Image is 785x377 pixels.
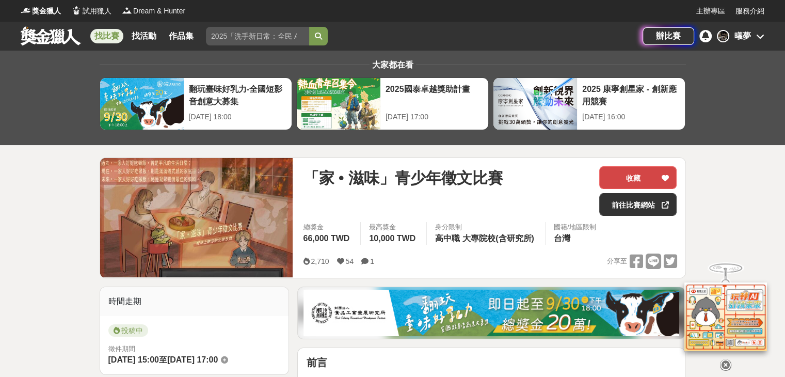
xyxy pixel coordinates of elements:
[718,31,728,41] img: Avatar
[189,83,286,106] div: 翻玩臺味好乳力-全國短影音創意大募集
[32,6,61,17] span: 獎金獵人
[206,27,309,45] input: 2025「洗手新日常：全民 ALL IN」洗手歌全台徵選
[303,222,352,232] span: 總獎金
[21,6,61,17] a: Logo獎金獵人
[599,193,677,216] a: 前往比賽網站
[606,254,627,269] span: 分享至
[643,27,694,45] a: 辦比賽
[100,287,289,316] div: 時間走期
[122,5,132,15] img: Logo
[386,112,483,122] div: [DATE] 17:00
[369,234,415,243] span: 10,000 TWD
[71,6,111,17] a: Logo試用獵人
[122,6,185,17] a: LogoDream & Hunter
[435,222,537,232] div: 身分限制
[696,6,725,17] a: 主辦專區
[100,158,293,277] img: Cover Image
[108,324,148,337] span: 投稿中
[90,29,123,43] a: 找比賽
[165,29,198,43] a: 作品集
[306,357,327,368] strong: 前言
[346,257,354,265] span: 54
[167,355,218,364] span: [DATE] 17:00
[303,234,349,243] span: 66,000 TWD
[599,166,677,189] button: 收藏
[108,345,135,353] span: 徵件期間
[462,234,534,243] span: 大專院校(含研究所)
[734,30,751,42] div: 㬢夢
[386,83,483,106] div: 2025國泰卓越獎助計畫
[582,83,680,106] div: 2025 康寧創星家 - 創新應用競賽
[370,257,374,265] span: 1
[369,222,418,232] span: 最高獎金
[159,355,167,364] span: 至
[133,6,185,17] span: Dream & Hunter
[554,222,596,232] div: 國籍/地區限制
[21,5,31,15] img: Logo
[370,60,416,69] span: 大家都在看
[582,112,680,122] div: [DATE] 16:00
[71,5,82,15] img: Logo
[303,166,503,190] span: 「家 • 滋味」青少年徵文比賽
[127,29,161,43] a: 找活動
[493,77,685,130] a: 2025 康寧創星家 - 創新應用競賽[DATE] 16:00
[554,234,570,243] span: 台灣
[100,77,292,130] a: 翻玩臺味好乳力-全國短影音創意大募集[DATE] 18:00
[108,355,159,364] span: [DATE] 15:00
[83,6,111,17] span: 試用獵人
[311,257,329,265] span: 2,710
[303,290,679,336] img: 1c81a89c-c1b3-4fd6-9c6e-7d29d79abef5.jpg
[684,278,767,347] img: d2146d9a-e6f6-4337-9592-8cefde37ba6b.png
[435,234,460,243] span: 高中職
[296,77,489,130] a: 2025國泰卓越獎助計畫[DATE] 17:00
[735,6,764,17] a: 服務介紹
[189,112,286,122] div: [DATE] 18:00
